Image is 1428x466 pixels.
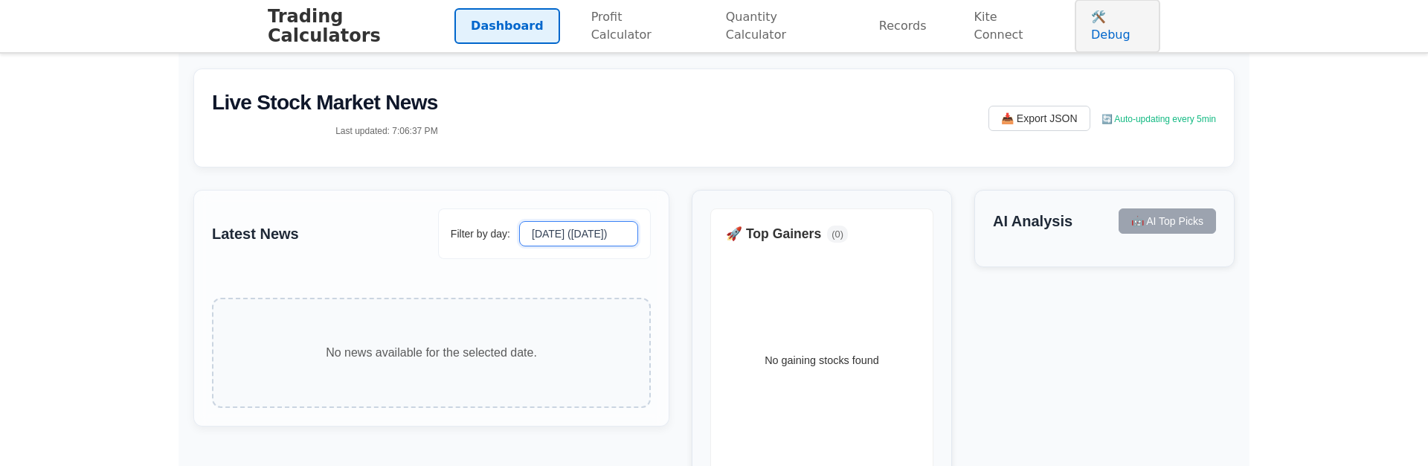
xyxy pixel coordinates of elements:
[827,226,848,243] span: ( 0 )
[765,353,879,369] p: No gaining stocks found
[212,124,438,138] p: Last updated: 7:06:37 PM
[454,8,560,44] a: Dashboard
[1119,208,1216,234] button: 🤖 AI Top Picks
[1101,114,1216,124] span: 🔄 Auto-updating every 5min
[451,226,510,242] label: Filter by day:
[863,8,943,44] a: Records
[988,106,1090,131] button: 📥 Export JSON
[212,223,299,245] h3: Latest News
[212,87,438,118] h2: Live Stock Market News
[726,224,821,243] h4: 🚀 Top Gainers
[268,7,454,46] h1: Trading Calculators
[993,210,1072,232] h3: AI Analysis
[243,344,620,362] p: No news available for the selected date.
